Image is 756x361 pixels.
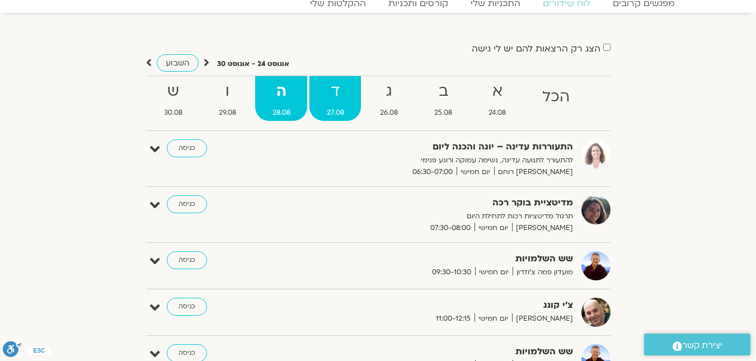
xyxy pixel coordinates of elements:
[408,166,457,178] span: 06:30-07:00
[644,334,750,355] a: יצירת קשר
[432,313,475,325] span: 11:00-12:15
[472,44,600,54] label: הצג רק הרצאות להם יש לי גישה
[363,79,415,104] strong: ג
[299,251,573,266] strong: שש השלמויות
[147,107,200,119] span: 30.08
[299,344,573,359] strong: שש השלמויות
[475,266,513,278] span: יום חמישי
[682,338,722,353] span: יצירת קשר
[513,266,573,278] span: מועדון פמה צ'ודרון
[494,166,573,178] span: [PERSON_NAME] רוחם
[428,266,475,278] span: 09:30-10:30
[299,154,573,166] p: להתעורר לתנועה עדינה, נשימה עמוקה ורוגע פנימי
[363,107,415,119] span: 26.08
[457,166,494,178] span: יום חמישי
[472,107,523,119] span: 24.08
[475,222,512,234] span: יום חמישי
[417,107,469,119] span: 25.08
[309,107,361,119] span: 27.08
[309,76,361,121] a: ד27.08
[512,222,573,234] span: [PERSON_NAME]
[363,76,415,121] a: ג26.08
[166,58,190,68] span: השבוע
[417,79,469,104] strong: ב
[299,298,573,313] strong: צ'י קונג
[167,251,207,269] a: כניסה
[525,85,587,110] strong: הכל
[217,58,289,70] p: אוגוסט 24 - אוגוסט 30
[255,76,307,121] a: ה28.08
[167,298,207,316] a: כניסה
[147,79,200,104] strong: ש
[299,139,573,154] strong: התעוררות עדינה – יוגה והכנה ליום
[201,79,253,104] strong: ו
[167,195,207,213] a: כניסה
[147,76,200,121] a: ש30.08
[167,139,207,157] a: כניסה
[255,107,307,119] span: 28.08
[512,313,573,325] span: [PERSON_NAME]
[309,79,361,104] strong: ד
[525,76,587,121] a: הכל
[299,195,573,210] strong: מדיטציית בוקר רכה
[475,313,512,325] span: יום חמישי
[417,76,469,121] a: ב25.08
[201,107,253,119] span: 29.08
[157,54,199,72] a: השבוע
[472,76,523,121] a: א24.08
[255,79,307,104] strong: ה
[299,210,573,222] p: תרגול מדיטציות רכות לתחילת היום
[426,222,475,234] span: 07:30-08:00
[201,76,253,121] a: ו29.08
[472,79,523,104] strong: א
